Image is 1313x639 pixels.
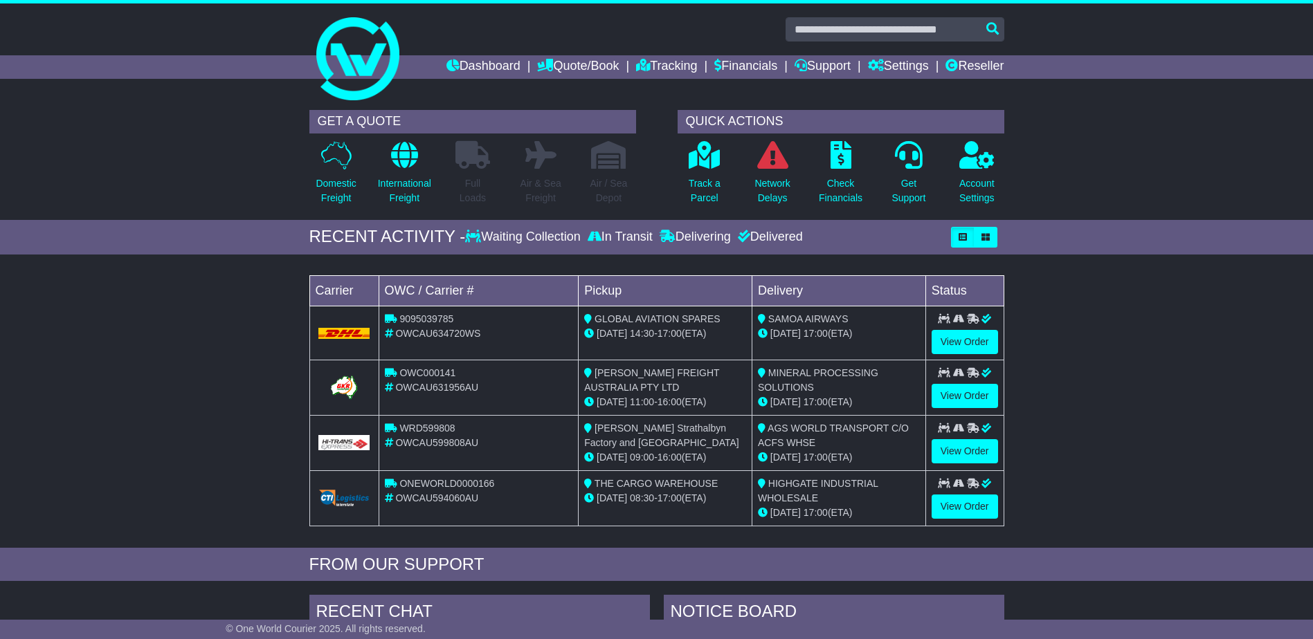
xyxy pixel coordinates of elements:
[309,595,650,632] div: RECENT CHAT
[584,423,739,448] span: [PERSON_NAME] Strathalbyn Factory and [GEOGRAPHIC_DATA]
[959,176,995,205] p: Account Settings
[630,328,654,339] span: 14:30
[932,494,998,519] a: View Order
[932,384,998,408] a: View Order
[309,555,1004,575] div: FROM OUR SUPPORT
[377,140,432,213] a: InternationalFreight
[770,396,801,407] span: [DATE]
[658,492,682,503] span: 17:00
[226,623,426,634] span: © One World Courier 2025. All rights reserved.
[399,478,494,489] span: ONEWORLD0000166
[804,396,828,407] span: 17:00
[379,275,579,306] td: OWC / Carrier #
[465,230,583,245] div: Waiting Collection
[597,492,627,503] span: [DATE]
[597,452,627,463] span: [DATE]
[714,55,777,79] a: Financials
[804,507,828,518] span: 17:00
[758,423,909,448] span: AGS WORLD TRANSPORT C/O ACFS WHSE
[309,275,379,306] td: Carrier
[658,328,682,339] span: 17:00
[768,313,849,324] span: SAMOA AIRWAYS
[678,110,1004,133] div: QUICK ACTIONS
[455,176,490,205] p: Full Loads
[378,176,431,205] p: International Freight
[658,452,682,463] span: 16:00
[804,452,828,463] span: 17:00
[752,275,925,306] td: Delivery
[754,176,790,205] p: Network Delays
[891,176,925,205] p: Get Support
[758,478,878,503] span: HIGHGATE INDUSTRIAL WHOLESALE
[770,328,801,339] span: [DATE]
[758,395,920,409] div: (ETA)
[795,55,851,79] a: Support
[758,326,920,341] div: (ETA)
[395,437,478,448] span: OWCAU599808AU
[630,492,654,503] span: 08:30
[309,227,466,247] div: RECENT ACTIVITY -
[945,55,1004,79] a: Reseller
[656,230,734,245] div: Delivering
[758,506,920,520] div: (ETA)
[318,328,370,339] img: DHL.png
[925,275,1004,306] td: Status
[770,452,801,463] span: [DATE]
[868,55,929,79] a: Settings
[328,373,360,401] img: GetCarrierServiceLogo
[399,313,453,324] span: 9095039785
[399,423,455,434] span: WRD599808
[584,326,746,341] div: - (ETA)
[446,55,520,79] a: Dashboard
[584,450,746,465] div: - (ETA)
[584,395,746,409] div: - (ETA)
[584,491,746,506] div: - (ETA)
[595,313,721,324] span: GLOBAL AVIATION SPARES
[590,176,628,205] p: Air / Sea Depot
[309,110,636,133] div: GET A QUOTE
[959,140,995,213] a: AccountSettings
[689,176,721,205] p: Track a Parcel
[658,396,682,407] span: 16:00
[688,140,721,213] a: Track aParcel
[758,367,878,393] span: MINERAL PROCESSING SOLUTIONS
[630,452,654,463] span: 09:00
[770,507,801,518] span: [DATE]
[630,396,654,407] span: 11:00
[597,328,627,339] span: [DATE]
[819,176,862,205] p: Check Financials
[395,328,480,339] span: OWCAU634720WS
[315,140,356,213] a: DomesticFreight
[395,382,478,393] span: OWCAU631956AU
[597,396,627,407] span: [DATE]
[395,492,478,503] span: OWCAU594060AU
[754,140,790,213] a: NetworkDelays
[636,55,697,79] a: Tracking
[520,176,561,205] p: Air & Sea Freight
[734,230,803,245] div: Delivered
[891,140,926,213] a: GetSupport
[537,55,619,79] a: Quote/Book
[804,328,828,339] span: 17:00
[584,367,719,393] span: [PERSON_NAME] FREIGHT AUSTRALIA PTY LTD
[579,275,752,306] td: Pickup
[316,176,356,205] p: Domestic Freight
[664,595,1004,632] div: NOTICE BOARD
[932,439,998,463] a: View Order
[399,367,455,378] span: OWC000141
[818,140,863,213] a: CheckFinancials
[584,230,656,245] div: In Transit
[595,478,718,489] span: THE CARGO WAREHOUSE
[318,490,370,506] img: GetCarrierServiceLogo
[318,435,370,450] img: GetCarrierServiceLogo
[758,450,920,465] div: (ETA)
[932,330,998,354] a: View Order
